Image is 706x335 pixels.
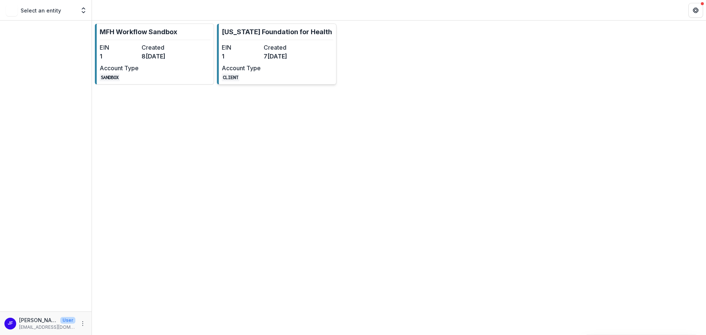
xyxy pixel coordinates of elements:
p: [US_STATE] Foundation for Health [222,27,332,37]
dt: Created [264,43,303,52]
a: MFH Workflow SandboxEIN1Created8[DATE]Account TypeSANDBOX [95,24,214,85]
code: CLIENT [222,74,239,81]
dd: 7[DATE] [264,52,303,61]
button: Open entity switcher [78,3,89,18]
div: Jean Freeman-Crawford [8,321,13,326]
dt: Created [142,43,181,52]
p: User [60,317,75,324]
p: [PERSON_NAME] [19,316,57,324]
dt: EIN [100,43,139,52]
dd: 8[DATE] [142,52,181,61]
dt: Account Type [222,64,261,72]
dt: Account Type [100,64,139,72]
dd: 1 [222,52,261,61]
p: Select an entity [21,7,61,14]
button: Get Help [688,3,703,18]
dt: EIN [222,43,261,52]
p: MFH Workflow Sandbox [100,27,177,37]
a: [US_STATE] Foundation for HealthEIN1Created7[DATE]Account TypeCLIENT [217,24,336,85]
code: SANDBOX [100,74,120,81]
p: [EMAIL_ADDRESS][DOMAIN_NAME] [19,324,75,331]
img: Select an entity [6,4,18,16]
dd: 1 [100,52,139,61]
button: More [78,319,87,328]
